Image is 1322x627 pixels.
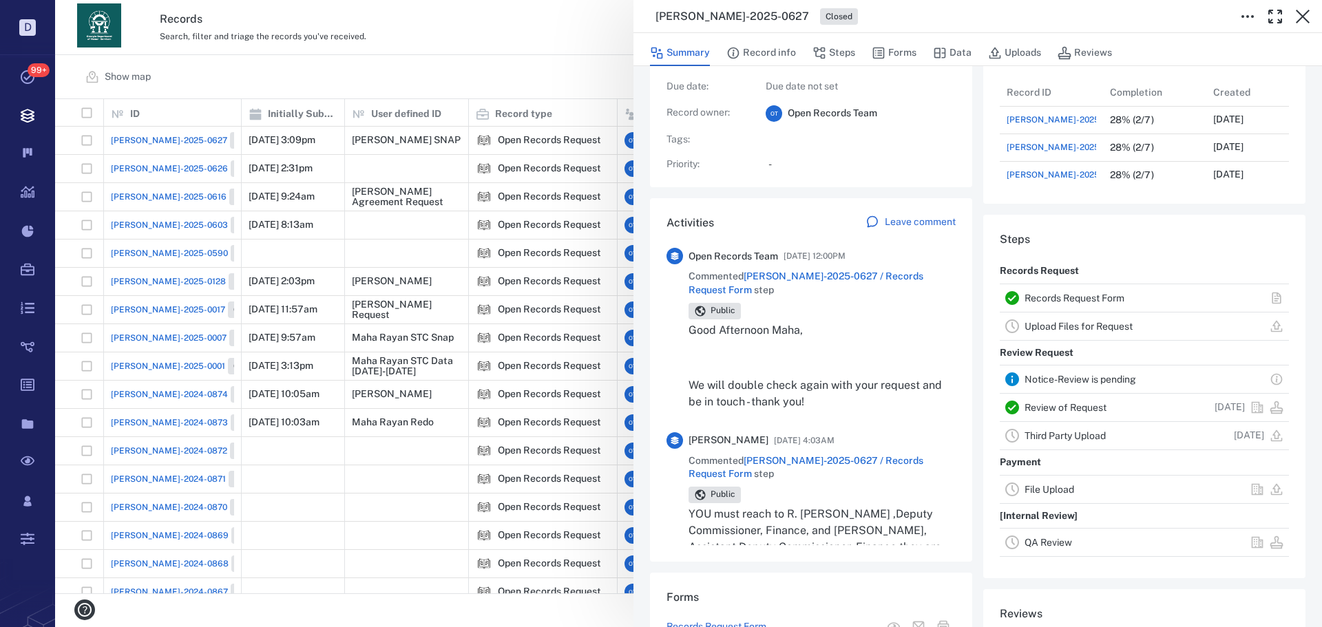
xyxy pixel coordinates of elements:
[689,270,956,297] span: Commented step
[1007,139,1164,156] a: [PERSON_NAME]-2025-0626
[726,40,796,66] button: Record info
[689,455,923,480] a: [PERSON_NAME]-2025-0627 / Records Request Form
[774,432,835,449] span: [DATE] 4:03AM
[667,106,749,120] p: Record owner :
[766,80,956,94] p: Due date not set
[784,248,846,264] span: [DATE] 12:00PM
[708,305,738,317] span: Public
[1110,73,1162,111] div: Completion
[1213,168,1244,182] p: [DATE]
[667,589,956,606] h6: Forms
[788,107,877,120] span: Open Records Team
[1103,78,1206,106] div: Completion
[872,40,916,66] button: Forms
[766,105,782,122] div: O T
[1000,259,1079,284] p: Records Request
[667,80,749,94] p: Due date :
[1110,115,1154,125] div: 28% (2/7)
[1215,401,1245,414] p: [DATE]
[1000,557,1074,582] p: Record Delivery
[1025,321,1133,332] a: Upload Files for Request
[865,215,956,231] a: Leave comment
[1000,231,1289,248] h6: Steps
[31,10,59,22] span: Help
[1000,78,1103,106] div: Record ID
[1110,170,1154,180] div: 28% (2/7)
[1000,341,1073,365] p: Review Request
[1000,504,1078,529] p: [Internal Review]
[650,198,972,573] div: ActivitiesLeave commentOpen Records Team[DATE] 12:00PMCommented[PERSON_NAME]-2025-0627 / Records ...
[667,215,714,231] h6: Activities
[689,377,956,410] p: We will double check again with your request and be in touch - thank you!
[1007,111,1164,128] a: [PERSON_NAME]-2025-0627
[650,40,710,66] button: Summary
[1007,169,1122,181] span: [PERSON_NAME]-2025-0616
[1234,429,1264,443] p: [DATE]
[933,40,972,66] button: Data
[19,19,36,36] p: D
[1289,3,1316,30] button: Close
[655,8,809,25] h3: [PERSON_NAME]-2025-0627
[983,215,1305,589] div: StepsRecords RequestRecords Request FormUpload Files for RequestReview RequestNotice-Review is pe...
[28,63,50,77] span: 99+
[1025,430,1106,441] a: Third Party Upload
[1025,374,1136,385] a: Notice-Review is pending
[689,250,778,264] span: Open Records Team
[689,270,923,295] a: [PERSON_NAME]-2025-0627 / Records Request Form
[1213,113,1244,127] p: [DATE]
[1110,142,1154,153] div: 28% (2/7)
[1261,3,1289,30] button: Toggle Fullscreen
[689,434,768,447] span: [PERSON_NAME]
[1058,40,1112,66] button: Reviews
[689,322,956,339] p: Good Afternoon Maha,
[689,454,956,481] span: Commented step
[689,506,956,588] p: YOU must reach to R. [PERSON_NAME] ,Deputy Commissioner, Finance, and [PERSON_NAME], Assistant De...
[1007,73,1051,111] div: Record ID
[1007,141,1124,153] span: [PERSON_NAME]-2025-0626
[1206,78,1310,106] div: Created
[768,158,956,171] p: -
[1213,140,1244,154] p: [DATE]
[988,40,1041,66] button: Uploads
[1000,606,1289,622] h6: Reviews
[823,11,855,23] span: Closed
[1025,537,1072,548] a: QA Review
[1025,293,1124,304] a: Records Request Form
[1213,73,1250,111] div: Created
[1025,402,1106,413] a: Review of Request
[1234,3,1261,30] button: Toggle to Edit Boxes
[667,133,749,147] p: Tags :
[1007,114,1123,126] span: [PERSON_NAME]-2025-0627
[812,40,855,66] button: Steps
[708,489,738,500] span: Public
[1007,167,1163,183] a: [PERSON_NAME]-2025-0616
[1025,484,1074,495] a: File Upload
[885,215,956,229] p: Leave comment
[667,158,749,171] p: Priority :
[1000,450,1041,475] p: Payment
